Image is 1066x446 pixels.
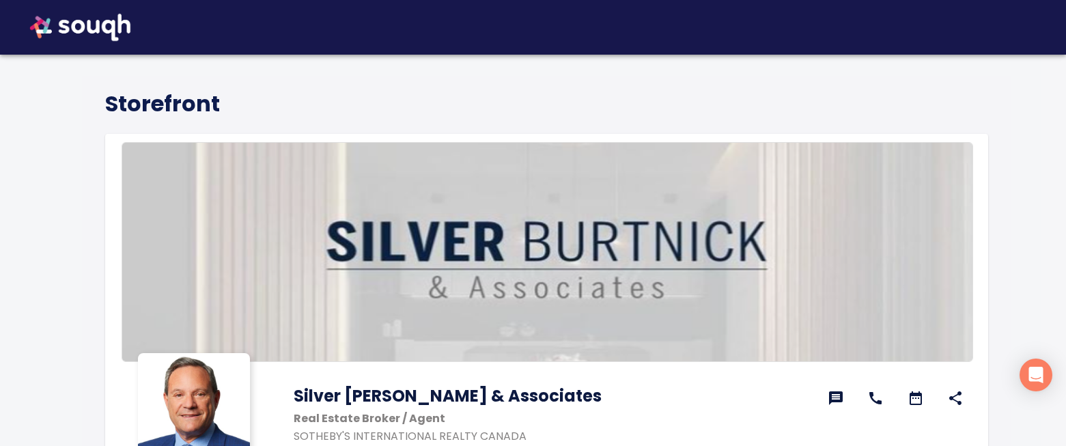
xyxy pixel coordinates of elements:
h2: Real Estate Broker / Agent [294,409,814,428]
svg: 416-587-3300 [867,390,884,406]
div: Open Intercom Messenger [1020,359,1052,391]
h1: Silver [PERSON_NAME] & Associates [294,383,814,409]
p: SOTHEBY'S INTERNATIONAL REALTY CANADA [294,428,814,445]
img: default banner [122,142,973,362]
h4: Storefront [105,90,220,117]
